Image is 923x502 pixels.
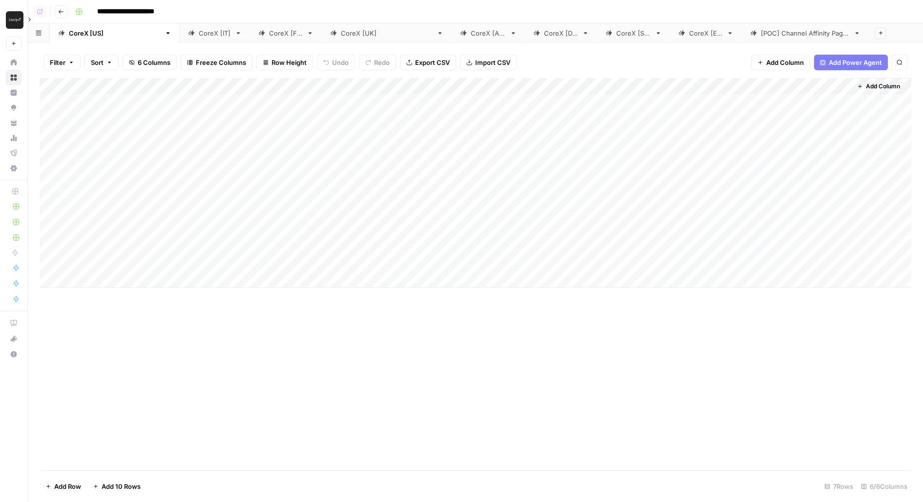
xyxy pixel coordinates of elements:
[6,130,21,146] a: Usage
[43,55,81,70] button: Filter
[751,55,810,70] button: Add Column
[50,58,65,67] span: Filter
[460,55,517,70] button: Import CSV
[6,85,21,100] a: Insights
[181,55,252,70] button: Freeze Columns
[857,479,911,494] div: 6/6 Columns
[256,55,313,70] button: Row Height
[6,145,21,161] a: Flightpath
[6,331,21,346] div: What's new?
[415,58,450,67] span: Export CSV
[180,23,250,43] a: CoreX [IT]
[6,346,21,362] button: Help + Support
[525,23,597,43] a: CoreX [DE]
[6,115,21,131] a: Your Data
[766,58,804,67] span: Add Column
[6,161,21,176] a: Settings
[616,28,651,38] div: CoreX [SG]
[196,58,246,67] span: Freeze Columns
[91,58,104,67] span: Sort
[54,482,81,491] span: Add Row
[6,315,21,331] a: AirOps Academy
[814,55,888,70] button: Add Power Agent
[40,479,87,494] button: Add Row
[6,55,21,70] a: Home
[670,23,742,43] a: CoreX [ES]
[374,58,390,67] span: Redo
[317,55,355,70] button: Undo
[6,100,21,116] a: Opportunities
[250,23,322,43] a: CoreX [FR]
[6,8,21,32] button: Workspace: Klaviyo
[400,55,456,70] button: Export CSV
[87,479,147,494] button: Add 10 Rows
[452,23,525,43] a: CoreX [AU]
[853,80,904,93] button: Add Column
[6,70,21,85] a: Browse
[359,55,396,70] button: Redo
[341,28,433,38] div: CoreX [[GEOGRAPHIC_DATA]]
[102,482,141,491] span: Add 10 Rows
[475,58,510,67] span: Import CSV
[69,28,161,38] div: CoreX [[GEOGRAPHIC_DATA]]
[829,58,882,67] span: Add Power Agent
[50,23,180,43] a: CoreX [[GEOGRAPHIC_DATA]]
[84,55,119,70] button: Sort
[123,55,177,70] button: 6 Columns
[544,28,578,38] div: CoreX [DE]
[597,23,670,43] a: CoreX [SG]
[6,11,23,29] img: Klaviyo Logo
[6,331,21,346] button: What's new?
[199,28,231,38] div: CoreX [IT]
[269,28,303,38] div: CoreX [FR]
[689,28,723,38] div: CoreX [ES]
[272,58,307,67] span: Row Height
[820,479,857,494] div: 7 Rows
[866,82,900,91] span: Add Column
[332,58,349,67] span: Undo
[761,28,850,38] div: [POC] Channel Affinity Pages
[471,28,506,38] div: CoreX [AU]
[138,58,170,67] span: 6 Columns
[742,23,869,43] a: [POC] Channel Affinity Pages
[322,23,452,43] a: CoreX [[GEOGRAPHIC_DATA]]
